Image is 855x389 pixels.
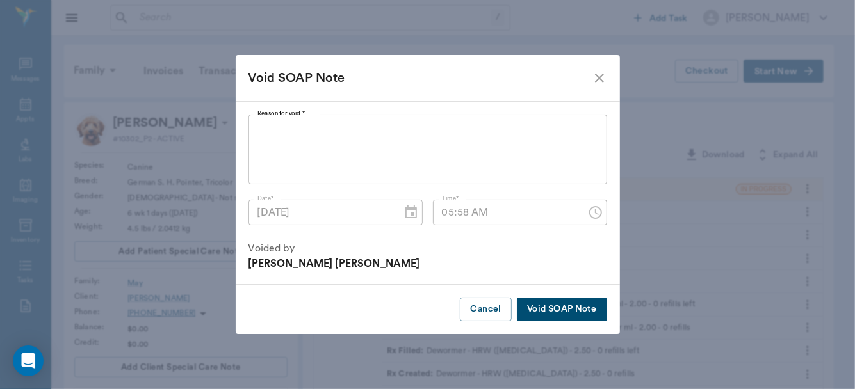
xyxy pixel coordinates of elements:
label: Reason for void [257,109,305,118]
div: Void SOAP Note [248,68,592,88]
input: hh:mm aa [433,200,578,225]
div: Open Intercom Messenger [13,345,44,376]
p: [PERSON_NAME] [PERSON_NAME] [248,256,607,271]
button: Cancel [460,298,511,321]
input: MM/DD/YYYY [248,200,394,225]
button: Void SOAP Note [517,298,607,321]
label: Date* [257,194,274,203]
label: Time* [442,194,459,203]
p: Voided by [248,241,602,256]
button: close [592,70,607,86]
